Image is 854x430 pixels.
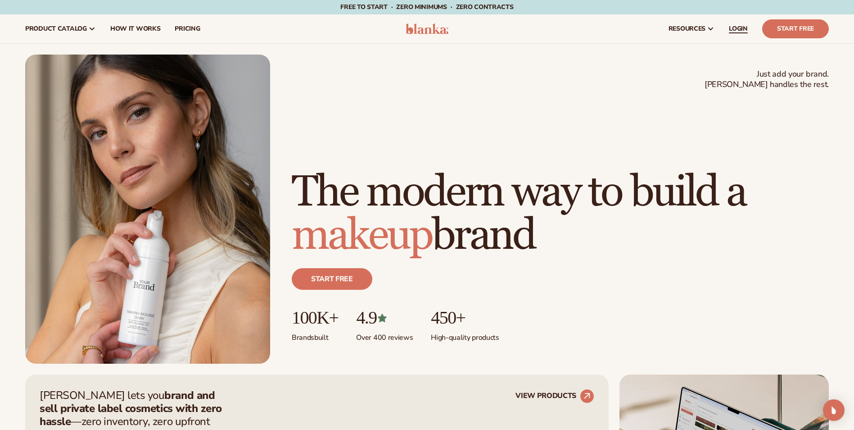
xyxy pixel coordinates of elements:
[167,14,207,43] a: pricing
[431,308,499,328] p: 450+
[110,25,161,32] span: How It Works
[661,14,722,43] a: resources
[356,328,413,343] p: Over 400 reviews
[515,389,594,403] a: VIEW PRODUCTS
[292,308,338,328] p: 100K+
[292,209,432,262] span: makeup
[729,25,748,32] span: LOGIN
[40,388,222,429] strong: brand and sell private label cosmetics with zero hassle
[431,328,499,343] p: High-quality products
[18,14,103,43] a: product catalog
[292,171,829,257] h1: The modern way to build a brand
[103,14,168,43] a: How It Works
[292,328,338,343] p: Brands built
[823,399,845,421] div: Open Intercom Messenger
[25,25,87,32] span: product catalog
[406,23,448,34] img: logo
[669,25,705,32] span: resources
[705,69,829,90] span: Just add your brand. [PERSON_NAME] handles the rest.
[356,308,413,328] p: 4.9
[722,14,755,43] a: LOGIN
[340,3,513,11] span: Free to start · ZERO minimums · ZERO contracts
[25,55,270,364] img: Female holding tanning mousse.
[292,268,372,290] a: Start free
[175,25,200,32] span: pricing
[762,19,829,38] a: Start Free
